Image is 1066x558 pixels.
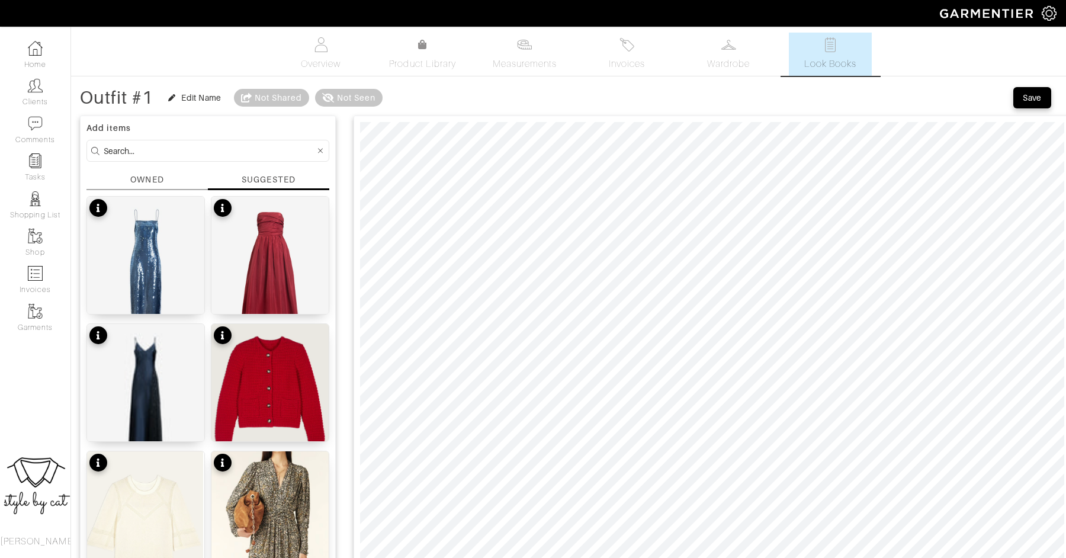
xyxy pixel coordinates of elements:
[211,324,329,467] img: details
[28,78,43,93] img: clients-icon-6bae9207a08558b7cb47a8932f037763ab4055f8c8b6bfacd5dc20c3e0201464.png
[585,33,668,76] a: Invoices
[721,37,736,52] img: wardrobe-487a4870c1b7c33e795ec22d11cfc2ed9d08956e64fb3008fe2437562e282088.svg
[337,92,375,104] div: Not Seen
[517,37,532,52] img: measurements-466bbee1fd09ba9460f595b01e5d73f9e2bff037440d3c8f018324cb6cdf7a4a.svg
[28,41,43,56] img: dashboard-icon-dbcd8f5a0b271acd01030246c82b418ddd0df26cd7fceb0bd07c9910d44c42f6.png
[609,57,645,71] span: Invoices
[89,326,107,347] div: See product info
[211,197,329,344] img: details
[130,174,163,186] div: OWNED
[1042,6,1057,21] img: gear-icon-white-bd11855cb880d31180b6d7d6211b90ccbf57a29d726f0c71d8c61bd08dd39cc2.png
[483,33,567,76] a: Measurements
[28,266,43,281] img: orders-icon-0abe47150d42831381b5fb84f609e132dff9fe21cb692f30cb5eec754e2cba89.png
[242,174,295,185] div: SUGGESTED
[804,57,857,71] span: Look Books
[87,324,204,471] img: details
[687,33,770,76] a: Wardrobe
[1013,87,1051,108] button: Save
[28,191,43,206] img: stylists-icon-eb353228a002819b7ec25b43dbf5f0378dd9e0616d9560372ff212230b889e62.png
[28,153,43,168] img: reminder-icon-8004d30b9f0a5d33ae49ab947aed9ed385cf756f9e5892f1edd6e32f2345188e.png
[619,37,634,52] img: orders-27d20c2124de7fd6de4e0e44c1d41de31381a507db9b33961299e4e07d508b8c.svg
[389,57,456,71] span: Product Library
[80,92,153,104] div: Outfit #1
[162,91,227,105] button: Edit Name
[1023,92,1042,104] div: Save
[214,454,232,474] div: See product info
[214,199,232,220] div: See product info
[301,57,341,71] span: Overview
[493,57,557,71] span: Measurements
[181,92,221,104] div: Edit Name
[104,143,315,158] input: Search...
[280,33,362,76] a: Overview
[28,116,43,131] img: comment-icon-a0a6a9ef722e966f86d9cbdc48e553b5cf19dbc54f86b18d962a5391bc8f6eb6.png
[28,304,43,319] img: garments-icon-b7da505a4dc4fd61783c78ac3ca0ef83fa9d6f193b1c9dc38574b1d14d53ca28.png
[87,197,204,344] img: details
[214,326,232,347] div: See product info
[255,92,303,104] div: Not Shared
[28,229,43,243] img: garments-icon-b7da505a4dc4fd61783c78ac3ca0ef83fa9d6f193b1c9dc38574b1d14d53ca28.png
[934,3,1042,24] img: garmentier-logo-header-white-b43fb05a5012e4ada735d5af1a66efaba907eab6374d6393d1fbf88cb4ef424d.png
[381,38,464,71] a: Product Library
[89,199,107,220] div: See product info
[89,454,107,474] div: See product info
[313,37,328,52] img: basicinfo-40fd8af6dae0f16599ec9e87c0ef1c0a1fdea2edbe929e3d69a839185d80c458.svg
[823,37,838,52] img: todo-9ac3debb85659649dc8f770b8b6100bb5dab4b48dedcbae339e5042a72dfd3cc.svg
[789,33,872,76] a: Look Books
[707,57,750,71] span: Wardrobe
[86,122,329,134] div: Add items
